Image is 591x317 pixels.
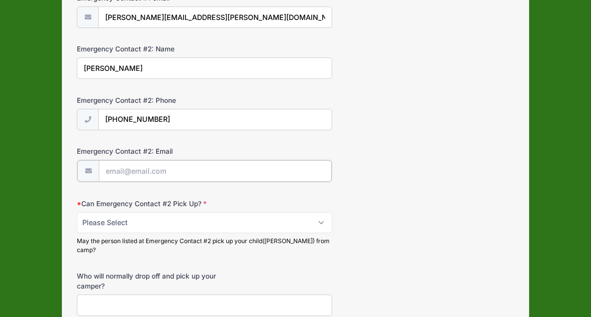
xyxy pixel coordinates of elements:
input: email@email.com [98,6,332,28]
label: Can Emergency Contact #2 Pick Up? [77,199,222,209]
label: Who will normally drop off and pick up your camper? [77,271,222,292]
input: email@email.com [99,160,331,182]
input: (xxx) xxx-xxxx [98,109,332,130]
label: Emergency Contact #2: Name [77,44,222,54]
label: Emergency Contact #2: Phone [77,95,222,105]
div: May the person listed at Emergency Contact #2 pick up your child([PERSON_NAME]) from camp? [77,237,332,255]
label: Emergency Contact #2: Email [77,146,222,156]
